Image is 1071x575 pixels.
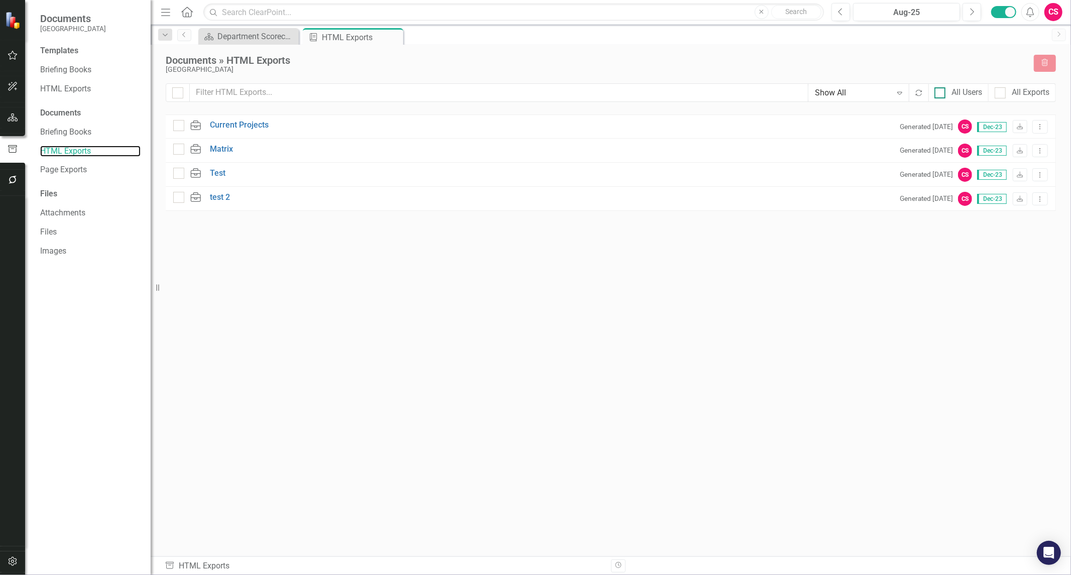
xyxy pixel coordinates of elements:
[40,146,141,157] a: HTML Exports
[40,164,141,176] a: Page Exports
[40,64,141,76] a: Briefing Books
[900,146,953,155] small: Generated [DATE]
[771,5,821,19] button: Search
[40,13,106,25] span: Documents
[40,188,141,200] div: Files
[40,83,141,95] a: HTML Exports
[977,122,1007,132] span: Dec-23
[785,8,807,16] span: Search
[210,168,225,179] a: Test
[5,11,23,29] img: ClearPoint Strategy
[958,144,972,158] div: CS
[1037,541,1061,565] div: Open Intercom Messenger
[217,30,296,43] div: Department Scorecard: Library
[977,194,1007,204] span: Dec-23
[40,127,141,138] a: Briefing Books
[900,194,953,203] small: Generated [DATE]
[166,55,1024,66] div: Documents » HTML Exports
[165,560,604,572] div: HTML Exports
[853,3,960,21] button: Aug-25
[900,170,953,179] small: Generated [DATE]
[40,246,141,257] a: Images
[40,107,141,119] div: Documents
[203,4,824,21] input: Search ClearPoint...
[815,87,892,99] div: Show All
[166,66,1024,73] div: [GEOGRAPHIC_DATA]
[1012,87,1049,98] div: All Exports
[40,45,141,57] div: Templates
[210,120,269,131] a: Current Projects
[977,146,1007,156] span: Dec-23
[951,87,982,98] div: All Users
[210,192,230,203] a: test 2
[201,30,296,43] a: Department Scorecard: Library
[857,7,957,19] div: Aug-25
[322,31,401,44] div: HTML Exports
[189,83,808,102] input: Filter HTML Exports...
[1044,3,1062,21] button: CS
[40,25,106,33] small: [GEOGRAPHIC_DATA]
[40,226,141,238] a: Files
[958,168,972,182] div: CS
[900,122,953,132] small: Generated [DATE]
[958,192,972,206] div: CS
[977,170,1007,180] span: Dec-23
[40,207,141,219] a: Attachments
[210,144,233,155] a: Matrix
[958,120,972,134] div: CS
